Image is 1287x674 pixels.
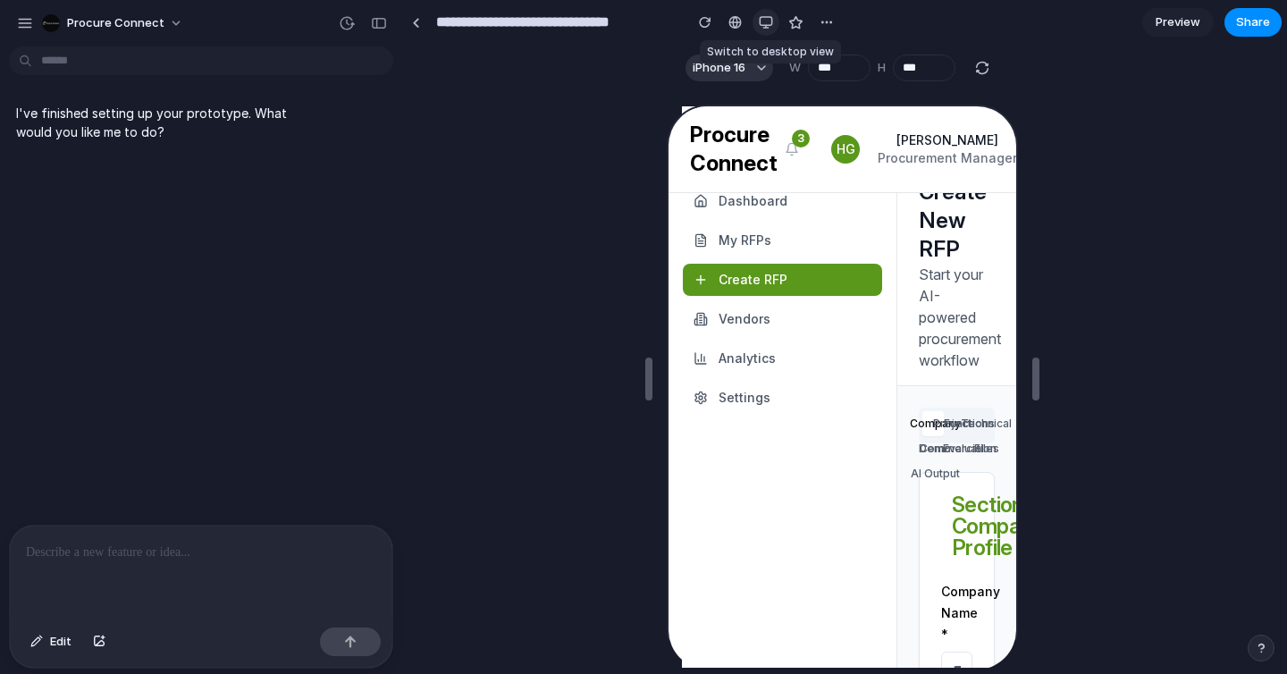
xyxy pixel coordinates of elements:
[152,25,391,61] button: HG[PERSON_NAME]Procurement Manager
[289,305,310,330] button: Functions
[67,14,164,32] span: Procure Connect
[306,330,327,355] button: Files
[273,388,304,452] div: Section 1: Company Profile
[686,55,773,81] button: iPhone 16
[14,197,214,229] button: Vendors
[209,43,349,61] div: Procurement Manager
[14,236,214,268] button: Analytics
[254,355,275,380] button: AI Output
[878,59,886,77] label: H
[109,27,138,59] button: 3
[700,40,841,63] div: Switch to desktop view
[50,633,71,651] span: Edit
[1142,8,1214,37] a: Preview
[250,72,326,157] h1: Create New RFP
[789,59,801,77] label: W
[16,104,315,141] p: I've finished setting up your prototype. What would you like me to do?
[14,157,214,190] button: Create RFP
[289,330,310,355] button: Evaluation
[1236,13,1270,31] span: Share
[250,157,326,265] p: Start your AI-powered procurement workflow
[1156,13,1200,31] span: Preview
[21,14,109,72] div: Procure Connect
[14,275,214,308] button: Settings
[254,305,275,330] button: Company
[254,330,275,355] button: Demo
[163,29,191,57] div: HG
[693,59,745,77] span: iPhone 16
[14,118,214,150] button: My RFPs
[271,330,292,355] button: Commercial
[123,23,141,41] div: 3
[14,79,214,111] button: Dashboard
[21,628,80,656] button: Edit
[35,9,192,38] button: Procure Connect
[306,305,327,330] button: Technical
[209,25,349,43] div: [PERSON_NAME]
[271,305,292,330] button: Project
[273,477,332,535] label: Company Name *
[1224,8,1282,37] button: Share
